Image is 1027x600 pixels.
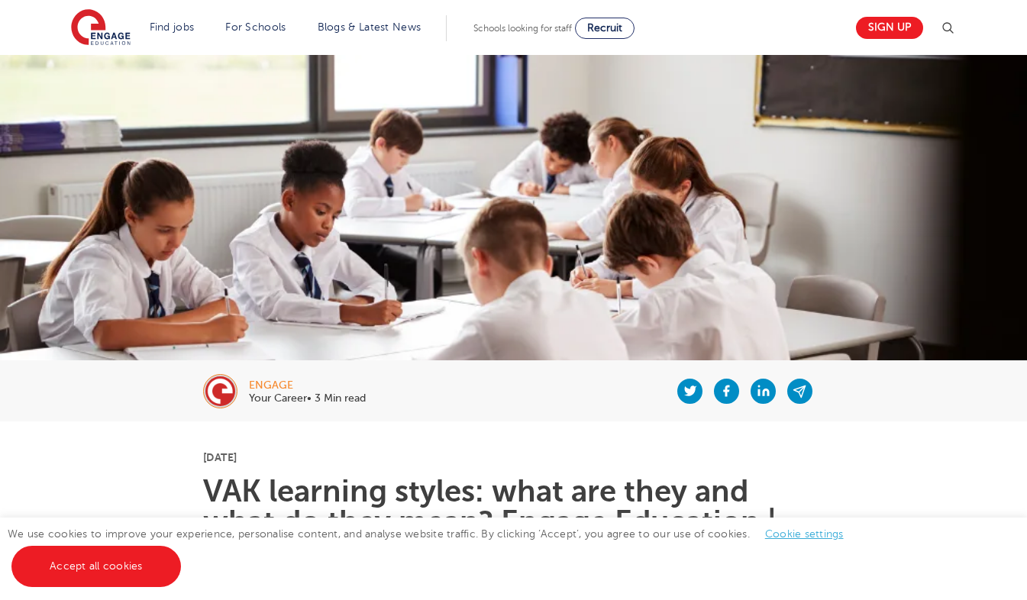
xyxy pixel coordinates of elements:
a: Blogs & Latest News [318,21,421,33]
a: Find jobs [150,21,195,33]
img: Engage Education [71,9,131,47]
a: Cookie settings [765,528,844,540]
span: Schools looking for staff [473,23,572,34]
a: Sign up [856,17,923,39]
a: Recruit [575,18,635,39]
a: For Schools [225,21,286,33]
span: Recruit [587,22,622,34]
p: Your Career• 3 Min read [249,393,366,404]
a: Accept all cookies [11,546,181,587]
span: We use cookies to improve your experience, personalise content, and analyse website traffic. By c... [8,528,859,572]
div: engage [249,380,366,391]
h1: VAK learning styles: what are they and what do they mean? Engage Education | [203,476,824,537]
p: [DATE] [203,452,824,463]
